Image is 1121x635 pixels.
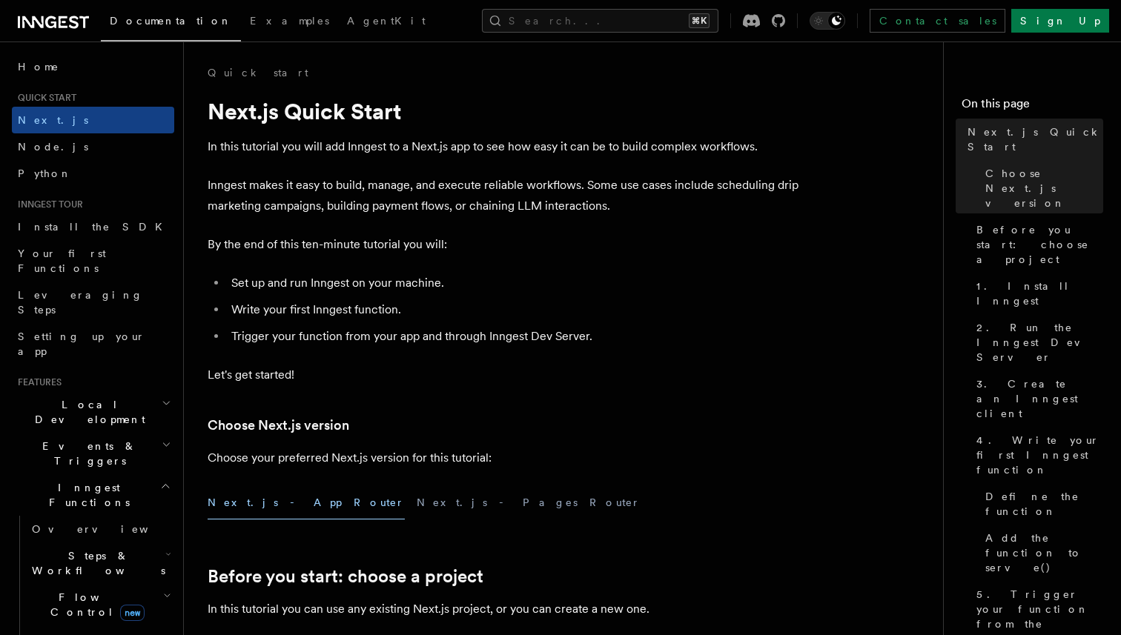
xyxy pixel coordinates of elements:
[18,114,88,126] span: Next.js
[227,326,801,347] li: Trigger your function from your app and through Inngest Dev Server.
[970,216,1103,273] a: Before you start: choose a project
[12,107,174,133] a: Next.js
[227,273,801,293] li: Set up and run Inngest on your machine.
[110,15,232,27] span: Documentation
[985,531,1103,575] span: Add the function to serve()
[976,433,1103,477] span: 4. Write your first Inngest function
[979,525,1103,581] a: Add the function to serve()
[208,599,801,619] p: In this tutorial you can use any existing Next.js project, or you can create a new one.
[208,234,801,255] p: By the end of this ten-minute tutorial you will:
[26,548,165,578] span: Steps & Workflows
[962,95,1103,119] h4: On this page
[12,160,174,187] a: Python
[208,65,308,80] a: Quick start
[689,13,710,28] kbd: ⌘K
[208,448,801,468] p: Choose your preferred Next.js version for this tutorial:
[208,486,405,519] button: Next.js - App Router
[968,124,1103,154] span: Next.js Quick Start
[976,320,1103,365] span: 2. Run the Inngest Dev Server
[338,4,434,40] a: AgentKit
[985,166,1103,210] span: Choose Next.js version
[18,167,72,179] span: Python
[208,98,801,124] h1: Next.js Quick Start
[12,92,76,104] span: Quick start
[979,483,1103,525] a: Define the function
[979,160,1103,216] a: Choose Next.js version
[250,15,329,27] span: Examples
[12,439,162,468] span: Events & Triggers
[985,489,1103,519] span: Define the function
[970,370,1103,427] a: 3. Create an Inngest client
[12,213,174,240] a: Install the SDK
[976,222,1103,267] span: Before you start: choose a project
[208,566,483,587] a: Before you start: choose a project
[18,247,106,274] span: Your first Functions
[18,289,143,316] span: Leveraging Steps
[208,136,801,157] p: In this tutorial you will add Inngest to a Next.js app to see how easy it can be to build complex...
[482,9,718,33] button: Search...⌘K
[208,365,801,385] p: Let's get started!
[976,279,1103,308] span: 1. Install Inngest
[1011,9,1109,33] a: Sign Up
[962,119,1103,160] a: Next.js Quick Start
[26,542,174,584] button: Steps & Workflows
[18,59,59,74] span: Home
[12,133,174,160] a: Node.js
[970,427,1103,483] a: 4. Write your first Inngest function
[12,199,83,210] span: Inngest tour
[12,240,174,282] a: Your first Functions
[18,141,88,153] span: Node.js
[12,433,174,474] button: Events & Triggers
[227,299,801,320] li: Write your first Inngest function.
[26,584,174,625] button: Flow Controlnew
[12,397,162,427] span: Local Development
[12,474,174,516] button: Inngest Functions
[26,516,174,542] a: Overview
[417,486,641,519] button: Next.js - Pages Router
[208,175,801,216] p: Inngest makes it easy to build, manage, and execute reliable workflows. Some use cases include sc...
[976,376,1103,421] span: 3. Create an Inngest client
[32,523,185,535] span: Overview
[12,376,62,388] span: Features
[26,590,163,619] span: Flow Control
[810,12,845,30] button: Toggle dark mode
[970,273,1103,314] a: 1. Install Inngest
[12,323,174,365] a: Setting up your app
[208,415,349,436] a: Choose Next.js version
[970,314,1103,370] a: 2. Run the Inngest Dev Server
[12,391,174,433] button: Local Development
[12,480,160,510] span: Inngest Functions
[241,4,338,40] a: Examples
[18,221,171,233] span: Install the SDK
[12,282,174,323] a: Leveraging Steps
[120,605,145,621] span: new
[870,9,1005,33] a: Contact sales
[347,15,426,27] span: AgentKit
[12,53,174,80] a: Home
[18,330,145,357] span: Setting up your app
[101,4,241,41] a: Documentation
